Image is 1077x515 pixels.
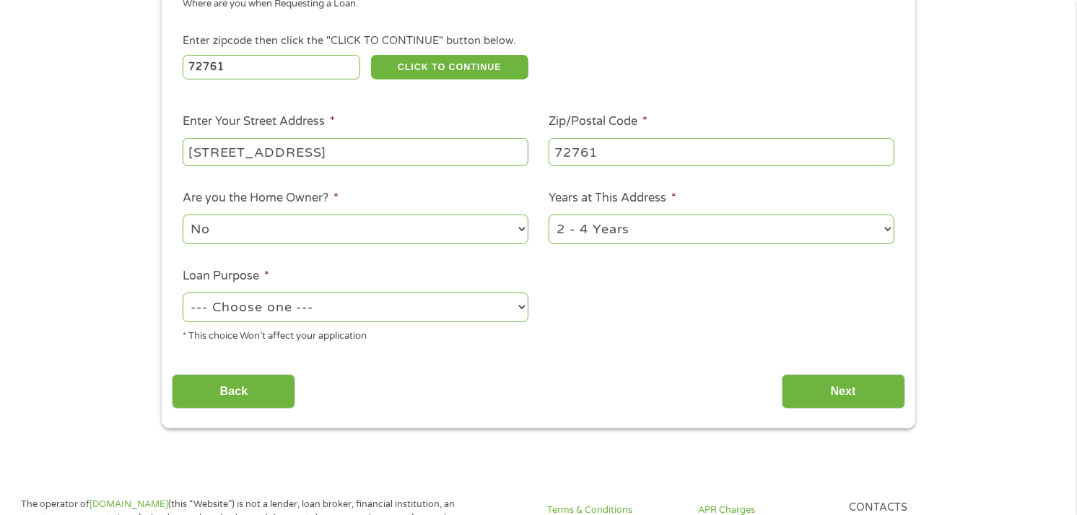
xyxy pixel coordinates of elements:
label: Loan Purpose [183,269,269,284]
input: Next [782,374,905,410]
label: Years at This Address [549,191,676,206]
h4: Contacts [849,501,982,515]
div: Enter zipcode then click the "CLICK TO CONTINUE" button below. [183,33,894,49]
input: Back [172,374,295,410]
div: * This choice Won’t affect your application [183,324,528,344]
a: [DOMAIN_NAME] [90,498,168,510]
input: Enter Zipcode (e.g 01510) [183,55,361,79]
label: Enter Your Street Address [183,114,335,129]
button: CLICK TO CONTINUE [371,55,528,79]
input: 1 Main Street [183,138,528,165]
label: Zip/Postal Code [549,114,647,129]
label: Are you the Home Owner? [183,191,339,206]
